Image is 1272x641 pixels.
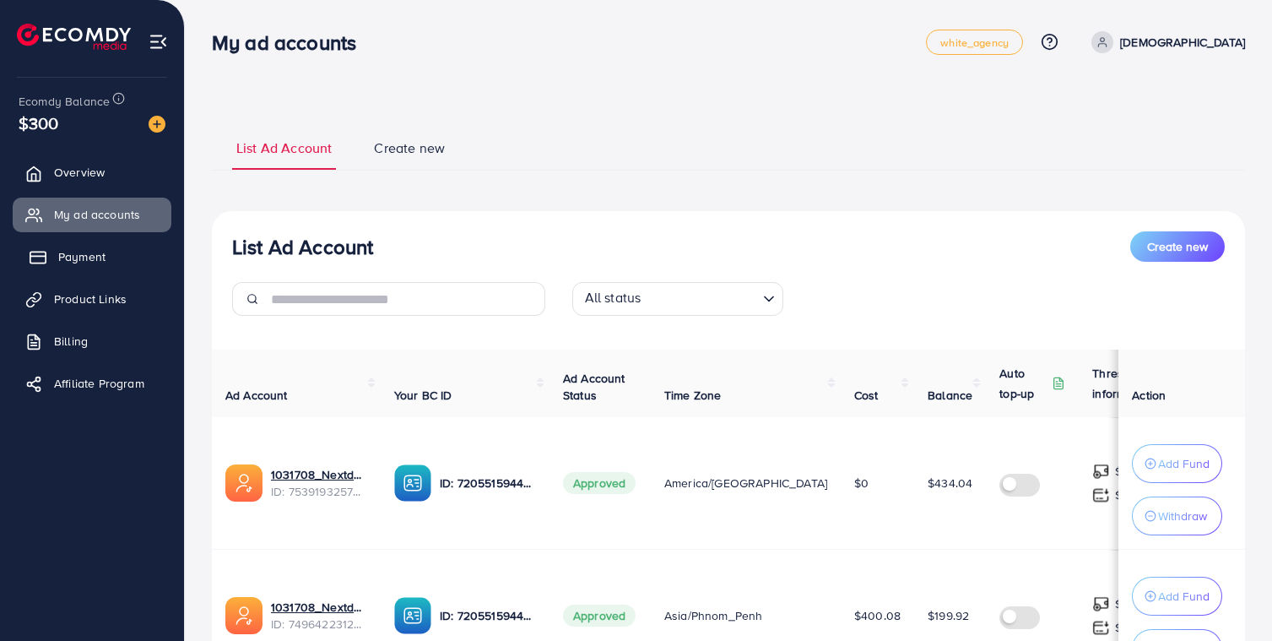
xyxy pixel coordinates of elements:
[236,139,332,158] span: List Ad Account
[1132,497,1222,535] button: Withdraw
[928,475,972,492] span: $434.04
[54,206,140,223] span: My ad accounts
[13,240,171,274] a: Payment
[58,248,106,265] span: Payment
[271,599,367,616] a: 1031708_Nextday
[563,472,636,494] span: Approved
[271,616,367,633] span: ID: 7496422312066220048
[563,605,636,627] span: Approved
[19,111,59,135] span: $300
[664,387,721,404] span: Time Zone
[1120,32,1245,52] p: [DEMOGRAPHIC_DATA]
[212,30,370,55] h3: My ad accounts
[854,387,879,404] span: Cost
[440,606,536,626] p: ID: 7205515944947466242
[1132,577,1222,616] button: Add Fund
[1200,565,1259,628] iframe: Chat
[854,607,901,624] span: $400.08
[54,291,127,307] span: Product Links
[19,93,110,110] span: Ecomdy Balance
[225,597,263,634] img: ic-ads-acc.e4c84228.svg
[1092,595,1110,613] img: top-up amount
[54,164,105,181] span: Overview
[271,483,367,500] span: ID: 7539193257029550098
[271,599,367,633] div: <span class='underline'>1031708_Nextday</span></br>7496422312066220048
[225,387,288,404] span: Ad Account
[926,30,1023,55] a: white_agency
[1158,454,1210,474] p: Add Fund
[394,464,431,502] img: ic-ba-acc.ded83a64.svg
[225,464,263,502] img: ic-ads-acc.e4c84228.svg
[374,139,445,158] span: Create new
[940,37,1009,48] span: white_agency
[1147,238,1208,255] span: Create new
[1092,363,1175,404] p: Threshold information
[1132,387,1166,404] span: Action
[1158,506,1207,526] p: Withdraw
[646,285,755,312] input: Search for option
[1130,231,1225,262] button: Create new
[394,387,452,404] span: Your BC ID
[572,282,783,316] div: Search for option
[1092,486,1110,504] img: top-up amount
[13,198,171,231] a: My ad accounts
[17,24,131,50] img: logo
[664,607,762,624] span: Asia/Phnom_Penh
[232,235,373,259] h3: List Ad Account
[54,333,88,350] span: Billing
[1092,463,1110,481] img: top-up amount
[54,375,144,392] span: Affiliate Program
[271,466,367,501] div: <span class='underline'>1031708_Nextday_TTS</span></br>7539193257029550098
[149,116,165,133] img: image
[928,607,969,624] span: $199.92
[394,597,431,634] img: ic-ba-acc.ded83a64.svg
[582,285,645,312] span: All status
[13,324,171,358] a: Billing
[149,32,168,52] img: menu
[13,155,171,189] a: Overview
[854,475,869,492] span: $0
[563,370,625,404] span: Ad Account Status
[1158,586,1210,606] p: Add Fund
[1085,31,1245,53] a: [DEMOGRAPHIC_DATA]
[440,473,536,493] p: ID: 7205515944947466242
[1132,444,1222,483] button: Add Fund
[1092,619,1110,637] img: top-up amount
[271,466,367,483] a: 1031708_Nextday_TTS
[999,363,1048,404] p: Auto top-up
[13,367,171,400] a: Affiliate Program
[928,387,972,404] span: Balance
[664,475,827,492] span: America/[GEOGRAPHIC_DATA]
[13,282,171,316] a: Product Links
